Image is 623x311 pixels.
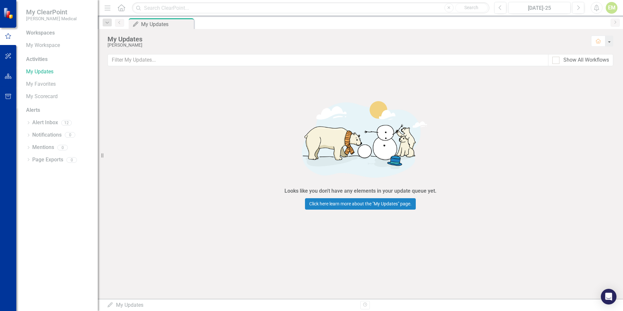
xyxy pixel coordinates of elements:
a: My Scorecard [26,93,91,100]
small: [PERSON_NAME] Medical [26,16,77,21]
div: 0 [57,145,68,150]
a: My Updates [26,68,91,76]
div: My Updates [107,302,355,309]
img: Getting started [263,92,458,186]
a: Alert Inbox [32,119,58,126]
input: Search ClearPoint... [132,2,489,14]
a: Page Exports [32,156,63,164]
button: EM [606,2,617,14]
span: Search [464,5,478,10]
div: [DATE]-25 [511,4,568,12]
span: My ClearPoint [26,8,77,16]
div: Activities [26,56,91,63]
div: 12 [61,120,72,126]
button: Search [455,3,488,12]
a: Notifications [32,131,62,139]
input: Filter My Updates... [108,54,548,66]
button: [DATE]-25 [508,2,571,14]
img: ClearPoint Strategy [3,7,15,19]
div: Looks like you don't have any elements in your update queue yet. [284,187,437,195]
a: My Favorites [26,81,91,88]
a: Mentions [32,144,54,151]
div: 0 [65,132,75,138]
div: 0 [66,157,77,163]
div: Open Intercom Messenger [601,289,616,304]
a: Click here learn more about the "My Updates" page. [305,198,416,210]
div: My Updates [141,20,192,28]
div: Workspaces [26,29,55,37]
div: Alerts [26,107,91,114]
a: My Workspace [26,42,91,49]
div: My Updates [108,36,585,43]
div: [PERSON_NAME] [108,43,585,48]
div: Show All Workflows [563,56,609,64]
